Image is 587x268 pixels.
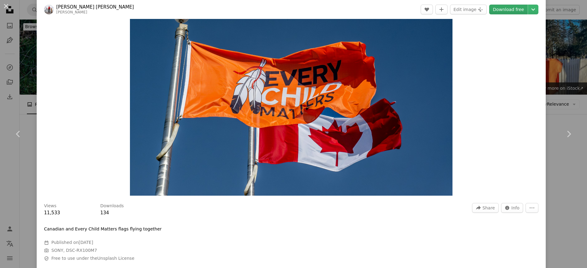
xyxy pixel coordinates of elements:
img: Go to chris robert's profile [44,5,54,14]
a: Download free [489,5,528,14]
p: Canadian and Every Child Matters flags flying together [44,226,162,232]
button: Edit image [450,5,487,14]
h3: Views [44,203,57,209]
time: January 15, 2025 at 7:37:33 AM MST [79,240,93,245]
a: Next [550,105,587,163]
button: Share this image [472,203,498,213]
a: [PERSON_NAME] [56,10,87,14]
h3: Downloads [100,203,124,209]
a: Unsplash License [97,256,134,261]
button: Add to Collection [435,5,448,14]
button: Like [421,5,433,14]
span: 134 [100,210,109,215]
button: Choose download size [528,5,538,14]
span: Free to use under the [51,255,135,262]
button: SONY, DSC-RX100M7 [51,248,97,254]
span: Info [511,203,520,212]
span: Published on [51,240,93,245]
button: Stats about this image [501,203,523,213]
a: [PERSON_NAME] [PERSON_NAME] [56,4,134,10]
button: More Actions [526,203,538,213]
span: Share [482,203,495,212]
span: 11,533 [44,210,60,215]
